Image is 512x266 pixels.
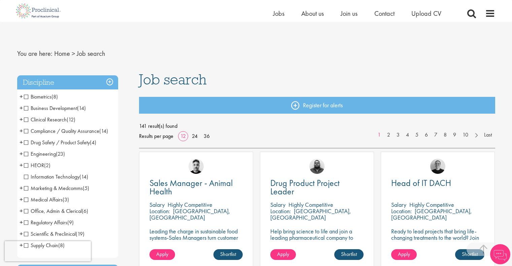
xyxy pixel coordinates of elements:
span: Marketing & Medcomms [24,185,89,192]
span: (4) [90,139,96,146]
a: Sales Manager - Animal Health [149,179,243,196]
a: Apply [391,249,417,260]
span: + [20,103,23,113]
a: 3 [393,131,403,139]
span: 141 result(s) found [139,121,495,131]
span: Drug Safety / Product Safety [24,139,96,146]
span: + [20,160,23,170]
span: Drug Product Project Leader [270,177,340,197]
span: Clinical Research [24,116,67,123]
span: (5) [83,185,89,192]
p: Help bring science to life and join a leading pharmaceutical company to play a key role in delive... [270,228,364,260]
span: Office, Admin & Clerical [24,207,88,215]
span: (19) [76,230,84,237]
span: Head of IT DACH [391,177,451,189]
span: Engineering [24,150,56,157]
span: You are here: [17,49,53,58]
span: Apply [277,251,289,258]
a: 9 [450,131,459,139]
span: Salary [149,201,165,208]
span: Job search [77,49,105,58]
span: Scientific & Preclinical [24,230,76,237]
span: Compliance / Quality Assurance [24,127,108,135]
span: Information Technology [24,173,88,180]
span: (3) [63,196,69,203]
span: Salary [270,201,285,208]
span: (6) [82,207,88,215]
a: breadcrumb link [54,49,70,58]
span: (2) [44,162,50,169]
iframe: reCAPTCHA [5,241,91,261]
span: HEOR [24,162,50,169]
span: Medical Affairs [24,196,69,203]
span: Office, Admin & Clerical [24,207,82,215]
span: Apply [156,251,168,258]
a: Apply [149,249,175,260]
img: Dean Fisher [189,159,204,174]
h3: Discipline [17,75,118,90]
span: Scientific & Preclinical [24,230,84,237]
a: 8 [440,131,450,139]
span: (14) [99,127,108,135]
span: HEOR [24,162,44,169]
a: About us [301,9,324,18]
span: + [20,137,23,147]
span: Medical Affairs [24,196,63,203]
a: 24 [190,132,200,140]
span: + [20,206,23,216]
img: Chatbot [490,244,510,264]
a: 10 [459,131,472,139]
p: Leading the charge in sustainable food systems-Sales Managers turn customer success into global p... [149,228,243,247]
span: Apply [398,251,410,258]
img: Emma Pretorious [430,159,445,174]
span: + [20,240,23,250]
span: Location: [270,207,291,215]
span: Business Development [24,105,86,112]
a: Join us [341,9,357,18]
a: Shortlist [334,249,364,260]
span: (14) [79,173,88,180]
a: Drug Product Project Leader [270,179,364,196]
span: (23) [56,150,65,157]
a: 4 [403,131,412,139]
a: Register for alerts [139,97,495,114]
span: Location: [391,207,412,215]
span: (14) [77,105,86,112]
a: 5 [412,131,422,139]
a: 2 [384,131,394,139]
span: Location: [149,207,170,215]
span: Information Technology [24,173,79,180]
a: 6 [421,131,431,139]
span: + [20,217,23,227]
a: 1 [374,131,384,139]
span: Regulatory Affairs [24,219,67,226]
img: Ashley Bennett [309,159,325,174]
span: + [20,114,23,124]
span: + [20,183,23,193]
span: Sales Manager - Animal Health [149,177,233,197]
span: Business Development [24,105,77,112]
span: + [20,91,23,102]
p: [GEOGRAPHIC_DATA], [GEOGRAPHIC_DATA] [270,207,351,221]
span: Biometrics [24,93,52,100]
span: Results per page [139,131,173,141]
span: Clinical Research [24,116,75,123]
span: (12) [67,116,75,123]
span: + [20,126,23,136]
span: Drug Safety / Product Safety [24,139,90,146]
a: Shortlist [213,249,243,260]
span: Compliance / Quality Assurance [24,127,99,135]
span: Marketing & Medcomms [24,185,83,192]
span: Biometrics [24,93,58,100]
a: Jobs [273,9,284,18]
a: 7 [431,131,441,139]
a: Upload CV [411,9,441,18]
span: Job search [139,70,207,88]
